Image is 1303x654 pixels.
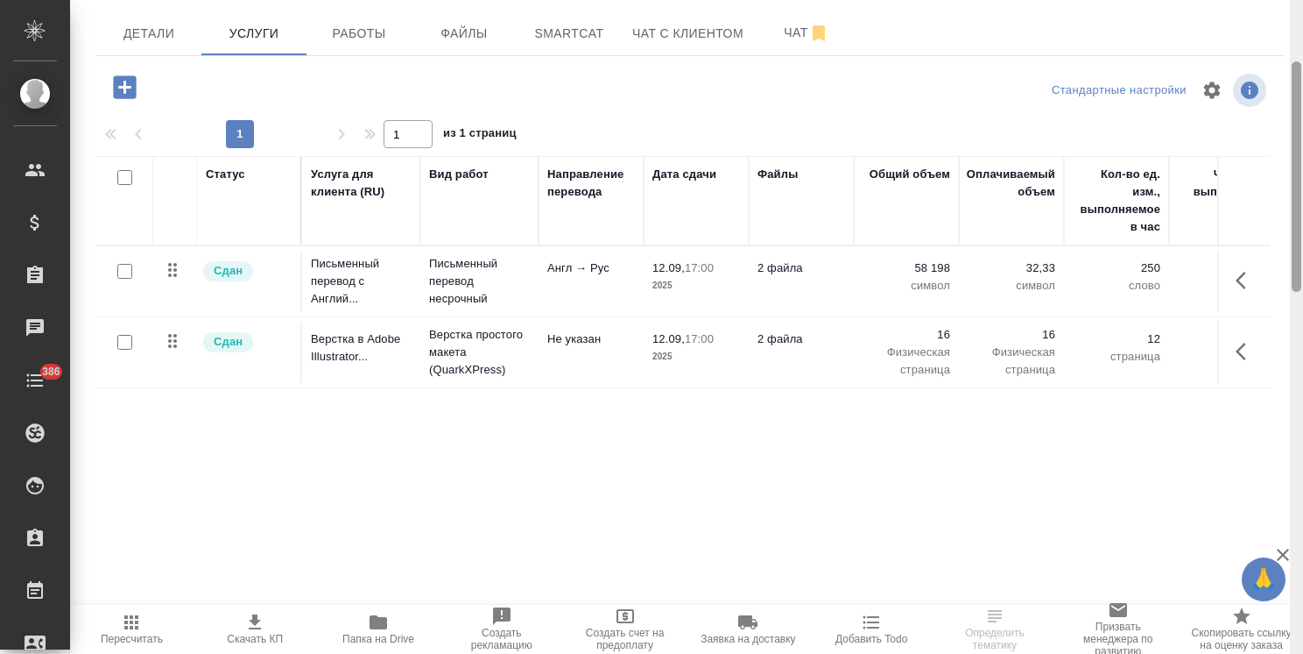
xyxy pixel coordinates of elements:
span: Чат с клиентом [632,23,743,45]
button: Определить тематику [933,605,1057,654]
p: 16 [968,326,1055,344]
p: Физическая страница [968,344,1055,379]
button: Скачать КП [194,605,317,654]
span: Файлы [422,23,506,45]
p: Не указан [547,331,635,348]
p: Письменный перевод с Англий... [311,255,412,308]
span: Посмотреть информацию [1233,74,1270,107]
button: Заявка на доставку [687,605,810,654]
span: Заявка на доставку [701,633,795,645]
button: Создать рекламацию [440,605,563,654]
button: 🙏 [1242,558,1285,601]
div: Статус [206,166,245,183]
p: 17:00 [685,261,714,274]
p: 16 [863,326,950,344]
p: 12 [1073,331,1160,348]
button: Скопировать ссылку на оценку заказа [1180,605,1303,654]
button: Показать кнопки [1225,331,1267,373]
p: 2025 [652,348,740,366]
span: Smartcat [527,23,611,45]
p: 17:00 [685,332,714,345]
p: символ [968,277,1055,295]
div: Общий объем [870,166,950,183]
p: 58 198 [863,259,950,277]
p: 2 файла [757,259,845,277]
td: 32.33 [1169,251,1274,312]
span: Скачать КП [227,633,283,645]
div: Файлы [757,166,798,183]
p: Сдан [214,262,243,280]
div: Вид работ [429,166,489,183]
button: Добавить Todo [810,605,933,654]
button: Добавить услугу [101,69,149,105]
p: Англ → Рус [547,259,635,277]
p: Верстка в Adobe Illustrator... [311,331,412,366]
button: Призвать менеджера по развитию [1056,605,1180,654]
span: Пересчитать [101,633,163,645]
div: Кол-во ед. изм., выполняемое в час [1073,166,1160,236]
button: Создать счет на предоплату [563,605,687,654]
span: 🙏 [1249,561,1278,598]
span: Папка на Drive [342,633,414,645]
button: Папка на Drive [317,605,440,654]
div: split button [1047,77,1191,104]
p: 250 [1073,259,1160,277]
p: 12.09, [652,261,685,274]
div: Направление перевода [547,166,635,201]
span: Настроить таблицу [1191,69,1233,111]
span: Работы [317,23,401,45]
div: Услуга для клиента (RU) [311,166,412,201]
p: 32,33 [968,259,1055,277]
p: Письменный перевод несрочный [429,255,530,308]
span: из 1 страниц [443,123,517,148]
p: страница [1073,348,1160,366]
p: слово [1073,277,1160,295]
p: 2 файла [757,331,845,348]
p: 2025 [652,277,740,295]
svg: Отписаться [808,23,829,44]
p: 12.09, [652,332,685,345]
span: Создать счет на предоплату [574,627,676,651]
div: Дата сдачи [652,166,716,183]
button: Пересчитать [70,605,194,654]
p: Верстка простого макета (QuarkXPress) [429,326,530,379]
button: Показать кнопки [1225,259,1267,302]
span: Детали [107,23,191,45]
div: Оплачиваемый объем [967,166,1055,201]
span: 386 [32,363,71,380]
td: 1.33 [1169,322,1274,383]
p: символ [863,277,950,295]
span: Определить тематику [944,627,1046,651]
span: Создать рекламацию [450,627,553,651]
p: Физическая страница [863,344,950,379]
span: Скопировать ссылку на оценку заказа [1190,627,1292,651]
div: Часов на выполнение [1178,166,1265,201]
p: Сдан [214,333,243,351]
a: 386 [4,359,66,402]
span: Чат [764,22,849,44]
span: Услуги [212,23,296,45]
span: Добавить Todo [835,633,907,645]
